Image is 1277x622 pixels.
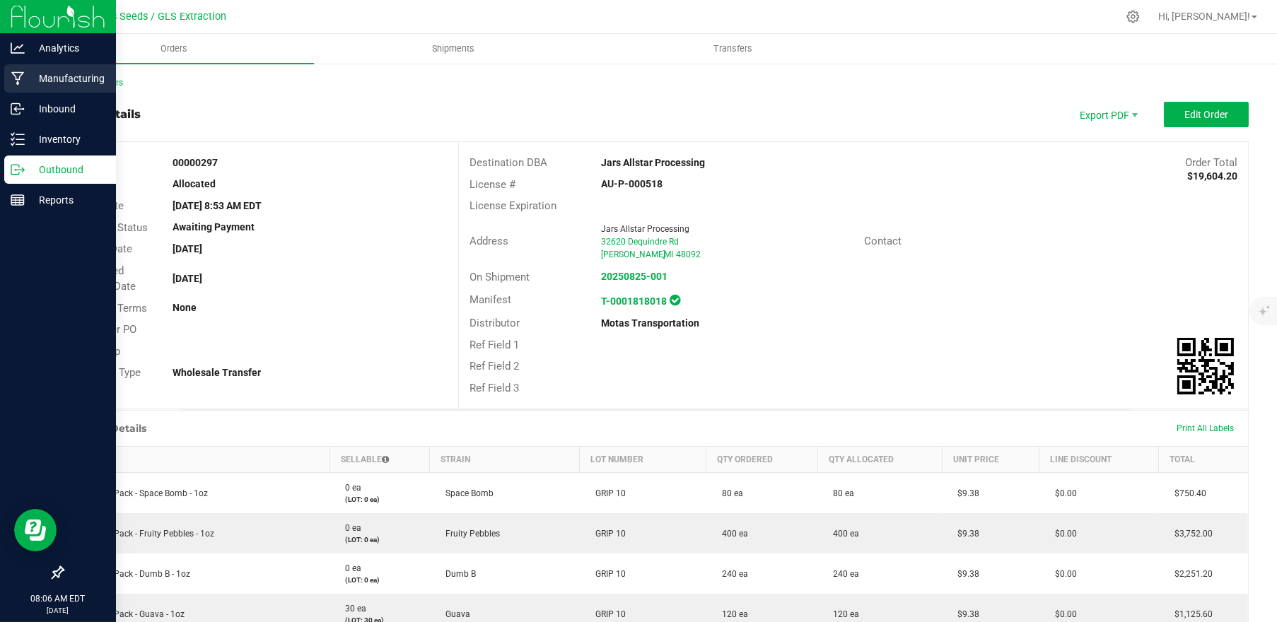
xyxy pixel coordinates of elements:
a: 20250825-001 [601,271,667,282]
span: Shipments [413,42,494,55]
span: Hi, [PERSON_NAME]! [1158,11,1250,22]
span: $9.38 [950,488,979,498]
span: $0.00 [1048,569,1077,579]
span: In Sync [670,293,680,307]
p: Inbound [25,100,110,117]
span: Address [470,235,508,247]
span: 0 ea [338,483,361,493]
span: Manifest [470,293,511,306]
span: GRIP Pre-Pack - Space Bomb - 1oz [72,488,209,498]
span: Transfers [694,42,771,55]
button: Edit Order [1164,102,1249,127]
span: $2,251.20 [1167,569,1213,579]
strong: AU-P-000518 [601,178,663,189]
span: $0.00 [1048,609,1077,619]
th: Strain [430,447,580,473]
span: Ref Field 2 [470,360,519,372]
span: 240 ea [715,569,748,579]
iframe: Resource center [14,509,57,551]
inline-svg: Inventory [11,132,25,146]
inline-svg: Inbound [11,102,25,116]
strong: Wholesale Transfer [173,367,261,378]
span: $9.38 [950,569,979,579]
strong: $19,604.20 [1187,170,1237,182]
strong: 00000297 [173,157,218,168]
th: Qty Ordered [706,447,818,473]
span: 80 ea [826,488,854,498]
p: [DATE] [6,605,110,616]
span: GRIP 10 [588,529,626,539]
span: On Shipment [470,271,530,283]
p: Reports [25,192,110,209]
p: (LOT: 0 ea) [338,575,421,585]
span: , [663,250,664,259]
span: 400 ea [715,529,748,539]
span: 48092 [676,250,701,259]
p: 08:06 AM EDT [6,592,110,605]
span: Print All Labels [1177,423,1234,433]
inline-svg: Analytics [11,41,25,55]
span: 0 ea [338,563,361,573]
span: GRIP 10 [588,609,626,619]
span: 32620 Dequindre Rd [601,237,679,247]
span: Ref Field 1 [470,339,519,351]
span: $3,752.00 [1167,529,1213,539]
div: Manage settings [1124,10,1142,23]
inline-svg: Manufacturing [11,71,25,86]
a: T-0001818018 [601,295,667,307]
th: Line Discount [1039,447,1159,473]
th: Lot Number [580,447,706,473]
span: Guava [438,609,470,619]
th: Unit Price [942,447,1039,473]
span: Orders [141,42,206,55]
th: Total [1159,447,1248,473]
a: Transfers [593,34,873,64]
img: Scan me! [1177,338,1234,394]
qrcode: 00000297 [1177,338,1234,394]
span: 120 ea [826,609,859,619]
th: Item [64,447,330,473]
span: Order Total [1185,156,1237,169]
th: Sellable [330,447,430,473]
span: MI [664,250,673,259]
inline-svg: Reports [11,193,25,207]
span: GRIP Pre-Pack - Guava - 1oz [72,609,185,619]
span: $0.00 [1048,529,1077,539]
strong: None [173,302,197,313]
strong: Jars Allstar Processing [601,157,705,168]
span: 120 ea [715,609,748,619]
span: Ref Field 3 [470,382,519,394]
span: 240 ea [826,569,859,579]
a: Shipments [314,34,594,64]
span: $750.40 [1167,488,1206,498]
span: License # [470,178,515,191]
li: Export PDF [1065,102,1150,127]
p: (LOT: 0 ea) [338,494,421,505]
span: Destination DBA [470,156,547,169]
strong: [DATE] [173,273,202,284]
span: GRIP 10 [588,569,626,579]
span: Great Lakes Seeds / GLS Extraction [62,11,227,23]
span: GRIP 10 [588,488,626,498]
span: $1,125.60 [1167,609,1213,619]
strong: Allocated [173,178,216,189]
p: Manufacturing [25,70,110,87]
span: Jars Allstar Processing [601,224,689,234]
p: Outbound [25,161,110,178]
span: [PERSON_NAME] [601,250,665,259]
span: Edit Order [1184,109,1228,120]
span: Fruity Pebbles [438,529,500,539]
span: GRIP Pre-Pack - Dumb B - 1oz [72,569,191,579]
span: Space Bomb [438,488,494,498]
strong: Motas Transportation [601,317,699,329]
span: $0.00 [1048,488,1077,498]
span: Contact [864,235,902,247]
span: Distributor [470,317,520,329]
strong: [DATE] [173,243,202,254]
strong: Awaiting Payment [173,221,255,233]
inline-svg: Outbound [11,163,25,177]
span: $9.38 [950,609,979,619]
p: Analytics [25,40,110,57]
